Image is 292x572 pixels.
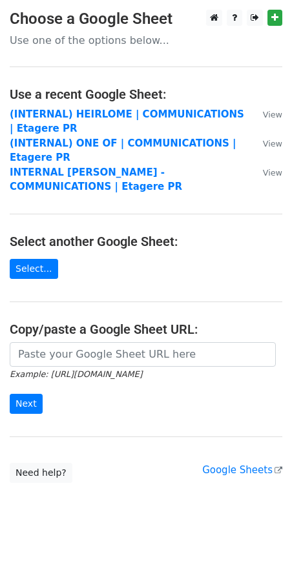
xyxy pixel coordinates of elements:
[250,108,282,120] a: View
[263,139,282,148] small: View
[250,167,282,178] a: View
[10,322,282,337] h4: Copy/paste a Google Sheet URL:
[263,110,282,119] small: View
[10,259,58,279] a: Select...
[10,87,282,102] h4: Use a recent Google Sheet:
[10,394,43,414] input: Next
[10,234,282,249] h4: Select another Google Sheet:
[10,34,282,47] p: Use one of the options below...
[10,463,72,483] a: Need help?
[10,342,276,367] input: Paste your Google Sheet URL here
[10,10,282,28] h3: Choose a Google Sheet
[263,168,282,178] small: View
[250,138,282,149] a: View
[202,464,282,476] a: Google Sheets
[10,369,142,379] small: Example: [URL][DOMAIN_NAME]
[10,138,236,164] a: (INTERNAL) ONE OF | COMMUNICATIONS | Etagere PR
[10,108,244,135] a: (INTERNAL) HEIRLOME | COMMUNICATIONS | Etagere PR
[10,167,182,193] a: INTERNAL [PERSON_NAME] - COMMUNICATIONS | Etagere PR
